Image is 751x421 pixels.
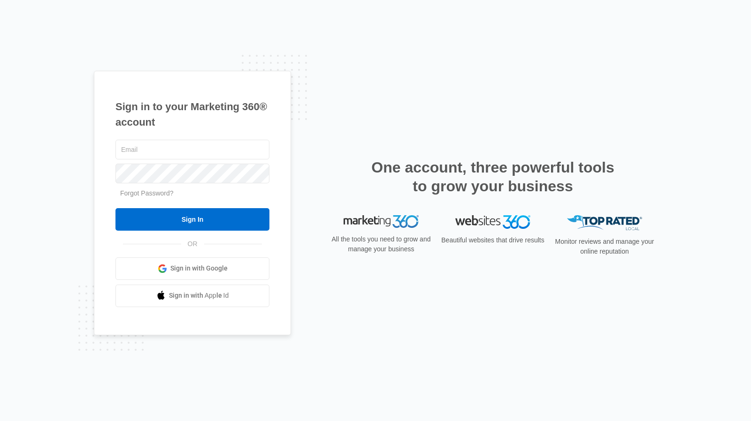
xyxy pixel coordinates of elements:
p: All the tools you need to grow and manage your business [329,234,434,254]
img: Marketing 360 [344,215,419,228]
input: Sign In [115,208,269,231]
p: Beautiful websites that drive results [440,235,545,245]
span: Sign in with Google [170,263,228,273]
span: OR [181,239,204,249]
input: Email [115,140,269,159]
img: Top Rated Local [567,215,642,231]
span: Sign in with Apple Id [169,291,229,301]
img: Websites 360 [455,215,530,229]
a: Sign in with Google [115,257,269,280]
h1: Sign in to your Marketing 360® account [115,99,269,130]
a: Sign in with Apple Id [115,285,269,307]
a: Forgot Password? [120,189,174,197]
h2: One account, three powerful tools to grow your business [368,158,617,195]
p: Monitor reviews and manage your online reputation [552,237,657,256]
